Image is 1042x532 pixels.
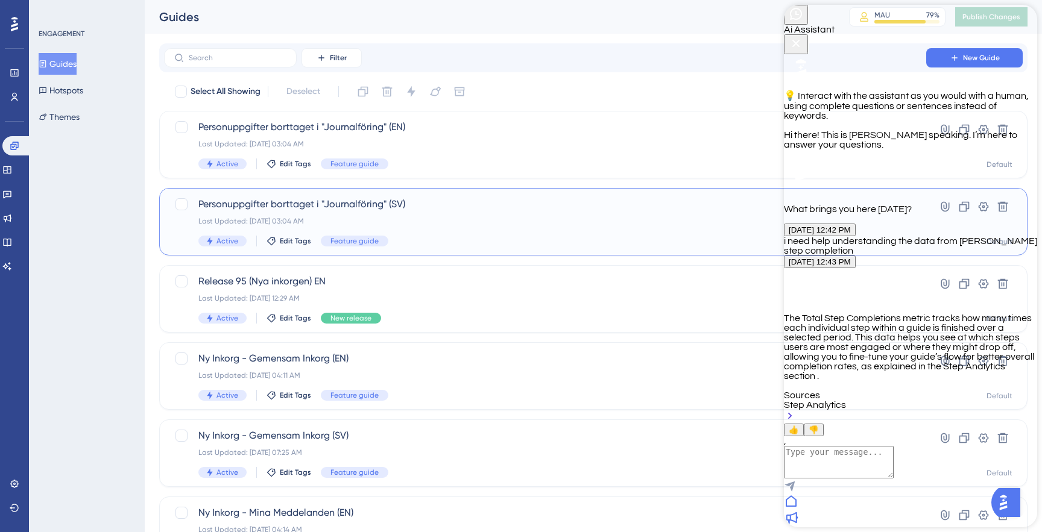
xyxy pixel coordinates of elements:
[5,252,67,261] span: [DATE] 12:43 PM
[198,120,892,134] span: Personuppgifter borttaget i "Journalföring" (EN)
[5,221,67,230] span: [DATE] 12:42 PM
[198,216,892,226] div: Last Updated: [DATE] 03:04 AM
[276,81,331,102] button: Deselect
[198,505,892,520] span: Ny Inkorg - Mina Meddelanden (EN)
[280,313,311,323] span: Edit Tags
[330,390,379,400] span: Feature guide
[330,159,379,169] span: Feature guide
[280,390,311,400] span: Edit Tags
[198,139,892,149] div: Last Updated: [DATE] 03:04 AM
[216,159,238,169] span: Active
[216,468,238,477] span: Active
[302,48,362,67] button: Filter
[198,371,892,380] div: Last Updated: [DATE] 04:11 AM
[198,448,892,457] div: Last Updated: [DATE] 07:25 AM
[20,419,40,431] button: 👎
[189,54,286,62] input: Search
[5,421,15,430] span: 👍
[198,197,892,211] span: Personuppgifter borttaget i "Journalföring" (SV)
[39,106,80,128] button: Themes
[39,53,77,75] button: Guides
[198,274,892,289] span: Release 95 (Nya inkorgen) EN
[159,8,819,25] div: Guides
[267,313,311,323] button: Edit Tags
[267,236,311,246] button: Edit Tags
[280,159,311,169] span: Edit Tags
[280,236,311,246] span: Edit Tags
[267,468,311,477] button: Edit Tags
[39,29,84,39] div: ENGAGEMENT
[198,293,892,303] div: Last Updated: [DATE] 12:29 AM
[84,6,87,16] div: 1
[28,3,75,17] span: Need Help?
[216,390,238,400] span: Active
[198,428,892,443] span: Ny Inkorg - Gemensam Inkorg (SV)
[39,80,83,101] button: Hotspots
[330,53,347,63] span: Filter
[216,236,238,246] span: Active
[25,421,35,430] span: 👎
[330,468,379,477] span: Feature guide
[191,84,260,99] span: Select All Showing
[286,84,320,99] span: Deselect
[267,159,311,169] button: Edit Tags
[267,390,311,400] button: Edit Tags
[330,313,371,323] span: New release
[1,7,23,29] img: launcher-image-alternative-text
[280,468,311,477] span: Edit Tags
[216,313,238,323] span: Active
[330,236,379,246] span: Feature guide
[198,351,892,366] span: Ny Inkorg - Gemensam Inkorg (EN)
